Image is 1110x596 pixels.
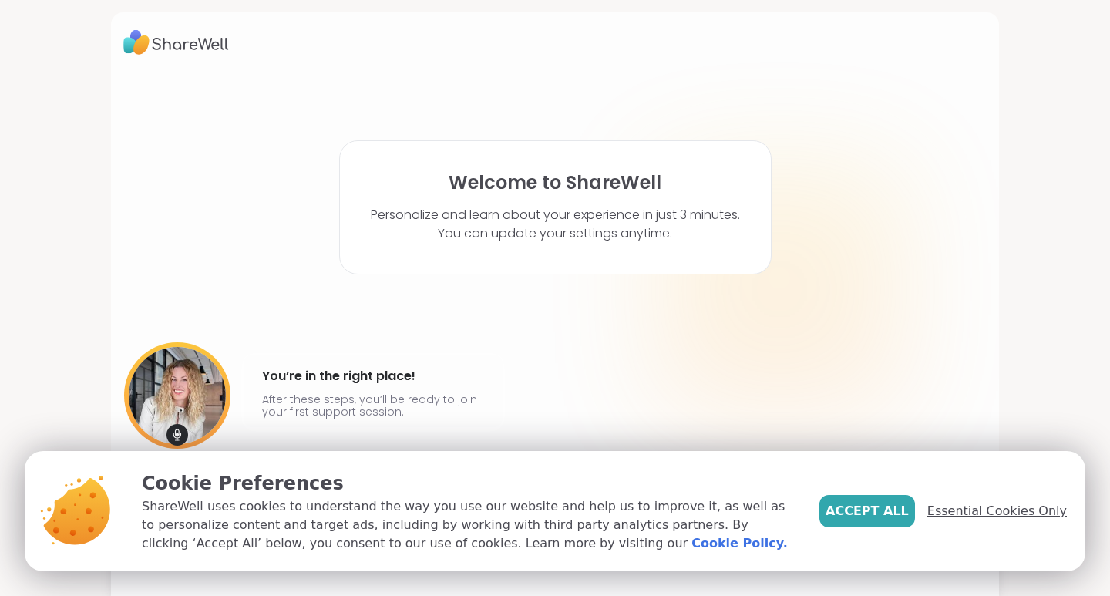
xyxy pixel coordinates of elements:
[262,364,484,389] h4: You’re in the right place!
[166,424,188,446] img: mic icon
[142,497,795,553] p: ShareWell uses cookies to understand the way you use our website and help us to improve it, as we...
[691,534,787,553] a: Cookie Policy.
[142,470,795,497] p: Cookie Preferences
[826,502,909,520] span: Accept All
[124,342,230,449] img: User image
[449,172,661,194] h1: Welcome to ShareWell
[371,206,740,243] p: Personalize and learn about your experience in just 3 minutes. You can update your settings anytime.
[123,25,229,60] img: ShareWell Logo
[927,502,1067,520] span: Essential Cookies Only
[819,495,915,527] button: Accept All
[262,393,484,418] p: After these steps, you’ll be ready to join your first support session.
